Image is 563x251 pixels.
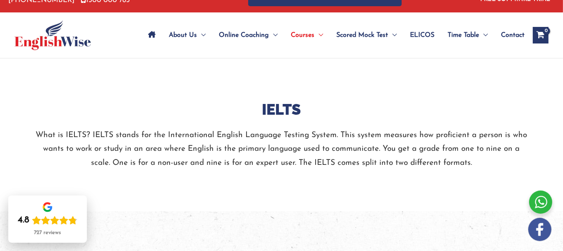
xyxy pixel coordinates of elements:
div: Rating: 4.8 out of 5 [18,215,77,226]
div: 727 reviews [34,229,61,236]
span: Menu Toggle [269,21,278,50]
span: Menu Toggle [197,21,206,50]
span: ELICOS [410,21,434,50]
span: About Us [169,21,197,50]
span: Menu Toggle [388,21,397,50]
img: white-facebook.png [528,218,551,241]
img: cropped-ew-logo [14,20,91,50]
a: Online CoachingMenu Toggle [212,21,284,50]
h2: IELTS [34,100,530,119]
div: 4.8 [18,215,29,226]
span: Scored Mock Test [336,21,388,50]
span: Online Coaching [219,21,269,50]
a: Time TableMenu Toggle [441,21,494,50]
a: About UsMenu Toggle [162,21,212,50]
a: Scored Mock TestMenu Toggle [330,21,403,50]
span: Menu Toggle [479,21,488,50]
a: View Shopping Cart, empty [533,27,549,43]
span: Menu Toggle [314,21,323,50]
a: CoursesMenu Toggle [284,21,330,50]
p: What is IELTS? IELTS stands for the International English Language Testing System. This system me... [34,128,530,170]
span: Courses [291,21,314,50]
a: ELICOS [403,21,441,50]
nav: Site Navigation: Main Menu [141,21,525,50]
a: Contact [494,21,525,50]
span: Contact [501,21,525,50]
span: Time Table [448,21,479,50]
